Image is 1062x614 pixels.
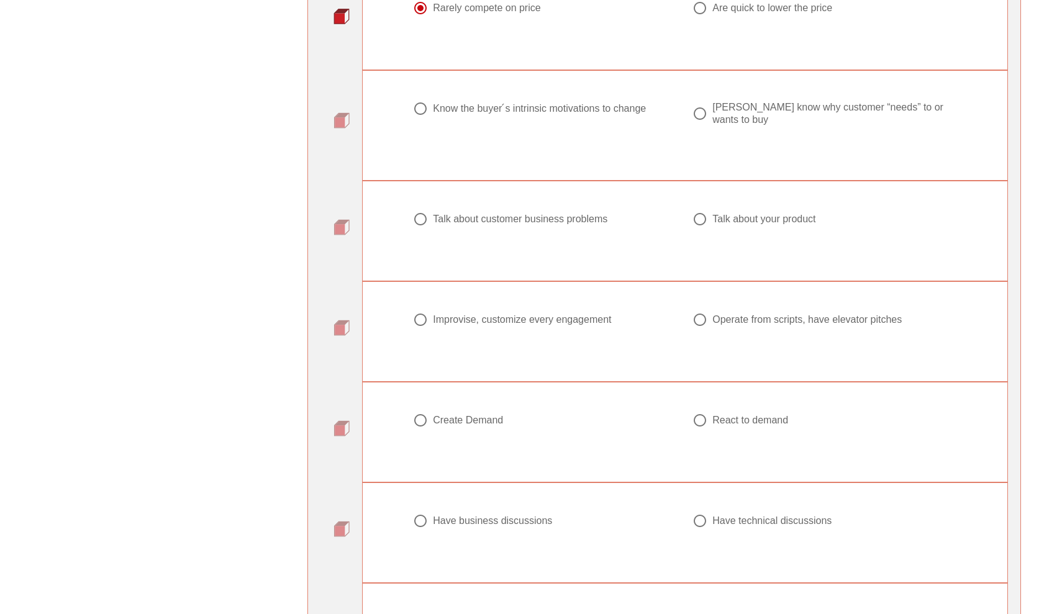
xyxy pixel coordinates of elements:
div: Talk about customer business problems [433,213,607,225]
img: question-bullet.png [334,320,350,336]
div: Create Demand [433,414,503,427]
div: Are quick to lower the price [712,2,832,14]
div: [PERSON_NAME] know why customer “needs” to or wants to buy [712,101,947,126]
div: Have technical discussions [712,515,832,527]
div: React to demand [712,414,788,427]
div: Rarely compete on price [433,2,540,14]
img: question-bullet.png [334,521,350,537]
div: Talk about your product [712,213,815,225]
div: Operate from scripts, have elevator pitches [712,314,902,326]
img: question-bullet.png [334,112,350,129]
img: question-bullet.png [334,420,350,436]
img: question-bullet.png [334,219,350,235]
img: question-bullet-actve.png [334,8,350,24]
div: Know the buyer ́s intrinsic motivations to change [433,102,646,115]
div: Improvise, customize every engagement [433,314,611,326]
div: Have business discussions [433,515,552,527]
